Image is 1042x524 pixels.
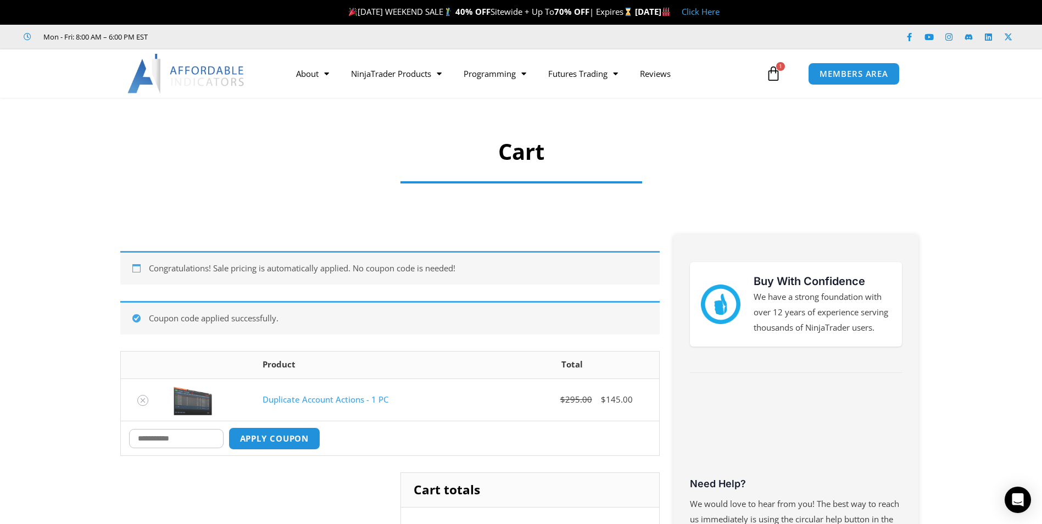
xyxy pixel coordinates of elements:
[776,62,785,71] span: 1
[629,61,682,86] a: Reviews
[120,251,660,285] div: Congratulations! Sale pricing is automatically applied. No coupon code is needed!
[601,394,633,405] bdi: 145.00
[444,8,452,16] img: 🏌️‍♂️
[163,31,328,42] iframe: Customer reviews powered by Trustpilot
[690,477,902,490] h3: Need Help?
[174,384,212,415] img: Screenshot 2024-08-26 15414455555 | Affordable Indicators – NinjaTrader
[808,63,900,85] a: MEMBERS AREA
[690,392,902,475] iframe: Customer reviews powered by Trustpilot
[601,394,606,405] span: $
[554,6,589,17] strong: 70% OFF
[635,6,671,17] strong: [DATE]
[453,61,537,86] a: Programming
[749,58,798,90] a: 1
[285,61,763,86] nav: Menu
[682,6,720,17] a: Click Here
[455,6,491,17] strong: 40% OFF
[127,54,246,93] img: LogoAI | Affordable Indicators – NinjaTrader
[340,61,453,86] a: NinjaTrader Products
[157,136,885,167] h1: Cart
[41,30,148,43] span: Mon - Fri: 8:00 AM – 6:00 PM EST
[560,394,592,405] bdi: 295.00
[120,301,660,335] div: Coupon code applied successfully.
[254,352,485,378] th: Product
[560,394,565,405] span: $
[349,8,357,16] img: 🎉
[285,61,340,86] a: About
[346,6,634,17] span: [DATE] WEEKEND SALE Sitewide + Up To | Expires
[754,289,891,336] p: We have a strong foundation with over 12 years of experience serving thousands of NinjaTrader users.
[624,8,632,16] img: ⌛
[263,394,388,405] a: Duplicate Account Actions - 1 PC
[662,8,670,16] img: 🏭
[485,352,659,378] th: Total
[537,61,629,86] a: Futures Trading
[229,427,321,450] button: Apply coupon
[1005,487,1031,513] div: Open Intercom Messenger
[137,395,148,406] a: Remove Duplicate Account Actions - 1 PC from cart
[820,70,888,78] span: MEMBERS AREA
[754,273,891,289] h3: Buy With Confidence
[401,473,659,507] h2: Cart totals
[701,285,740,324] img: mark thumbs good 43913 | Affordable Indicators – NinjaTrader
